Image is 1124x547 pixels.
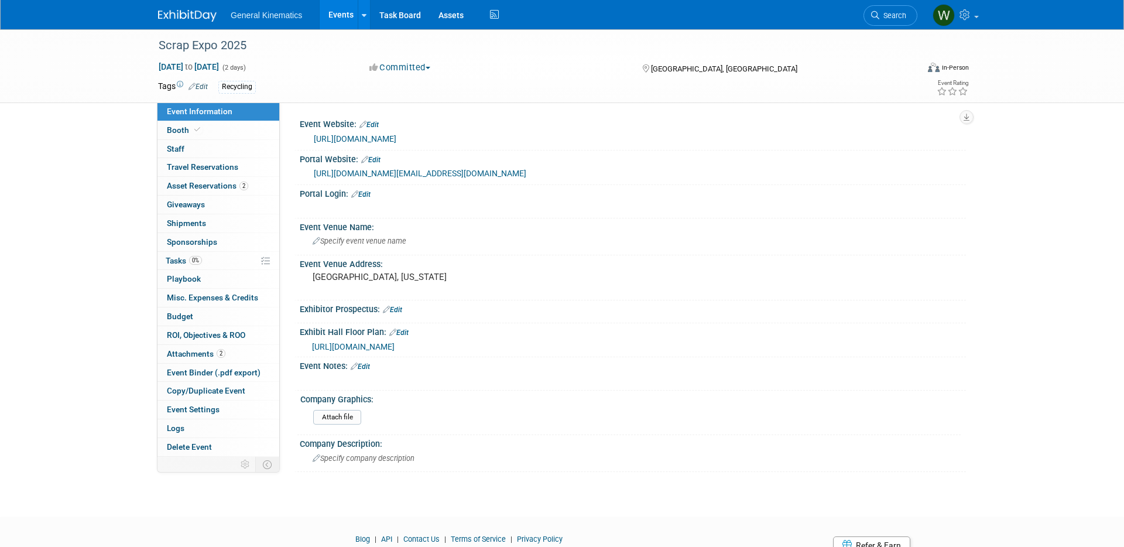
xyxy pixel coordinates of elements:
[167,312,193,321] span: Budget
[394,535,402,543] span: |
[157,401,279,419] a: Event Settings
[158,61,220,72] span: [DATE] [DATE]
[167,144,184,153] span: Staff
[508,535,515,543] span: |
[157,233,279,251] a: Sponsorships
[389,329,409,337] a: Edit
[167,423,184,433] span: Logs
[189,83,208,91] a: Edit
[167,200,205,209] span: Giveaways
[300,218,966,233] div: Event Venue Name:
[167,107,232,116] span: Event Information
[355,535,370,543] a: Blog
[359,121,379,129] a: Edit
[166,256,202,265] span: Tasks
[157,102,279,121] a: Event Information
[157,158,279,176] a: Travel Reservations
[351,363,370,371] a: Edit
[441,535,449,543] span: |
[256,457,280,472] td: Toggle Event Tabs
[933,4,955,26] img: Whitney Swanson
[451,535,506,543] a: Terms of Service
[300,115,966,131] div: Event Website:
[517,535,563,543] a: Privacy Policy
[351,190,371,199] a: Edit
[231,11,302,20] span: General Kinematics
[221,64,246,71] span: (2 days)
[314,134,396,143] a: [URL][DOMAIN_NAME]
[372,535,379,543] span: |
[158,80,208,94] td: Tags
[381,535,392,543] a: API
[313,272,564,282] pre: [GEOGRAPHIC_DATA], [US_STATE]
[167,386,245,395] span: Copy/Duplicate Event
[157,438,279,456] a: Delete Event
[235,457,256,472] td: Personalize Event Tab Strip
[300,185,966,200] div: Portal Login:
[928,63,940,72] img: Format-Inperson.png
[167,181,248,190] span: Asset Reservations
[361,156,381,164] a: Edit
[157,326,279,344] a: ROI, Objectives & ROO
[313,454,414,463] span: Specify company description
[167,368,261,377] span: Event Binder (.pdf export)
[158,10,217,22] img: ExhibitDay
[167,125,203,135] span: Booth
[941,63,969,72] div: In-Person
[651,64,797,73] span: [GEOGRAPHIC_DATA], [GEOGRAPHIC_DATA]
[155,35,900,56] div: Scrap Expo 2025
[167,162,238,172] span: Travel Reservations
[300,300,966,316] div: Exhibitor Prospectus:
[863,5,917,26] a: Search
[217,349,225,358] span: 2
[167,293,258,302] span: Misc. Expenses & Credits
[300,391,961,405] div: Company Graphics:
[157,177,279,195] a: Asset Reservations2
[314,169,526,178] a: [URL][DOMAIN_NAME][EMAIL_ADDRESS][DOMAIN_NAME]
[157,382,279,400] a: Copy/Duplicate Event
[167,274,201,283] span: Playbook
[300,357,966,372] div: Event Notes:
[383,306,402,314] a: Edit
[157,289,279,307] a: Misc. Expenses & Credits
[300,323,966,339] div: Exhibit Hall Floor Plan:
[157,345,279,363] a: Attachments2
[157,140,279,158] a: Staff
[157,214,279,233] a: Shipments
[937,80,968,86] div: Event Rating
[189,256,202,265] span: 0%
[157,364,279,382] a: Event Binder (.pdf export)
[157,252,279,270] a: Tasks0%
[167,330,245,340] span: ROI, Objectives & ROO
[157,196,279,214] a: Giveaways
[313,237,406,245] span: Specify event venue name
[300,255,966,270] div: Event Venue Address:
[312,342,395,351] a: [URL][DOMAIN_NAME]
[403,535,440,543] a: Contact Us
[239,182,248,190] span: 2
[167,218,206,228] span: Shipments
[183,62,194,71] span: to
[300,435,966,450] div: Company Description:
[848,61,969,78] div: Event Format
[300,151,966,166] div: Portal Website:
[167,405,220,414] span: Event Settings
[167,442,212,452] span: Delete Event
[167,349,225,358] span: Attachments
[365,61,435,74] button: Committed
[157,307,279,326] a: Budget
[218,81,256,93] div: Recycling
[157,121,279,139] a: Booth
[157,419,279,437] a: Logs
[157,270,279,288] a: Playbook
[879,11,906,20] span: Search
[167,237,217,247] span: Sponsorships
[194,127,200,133] i: Booth reservation complete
